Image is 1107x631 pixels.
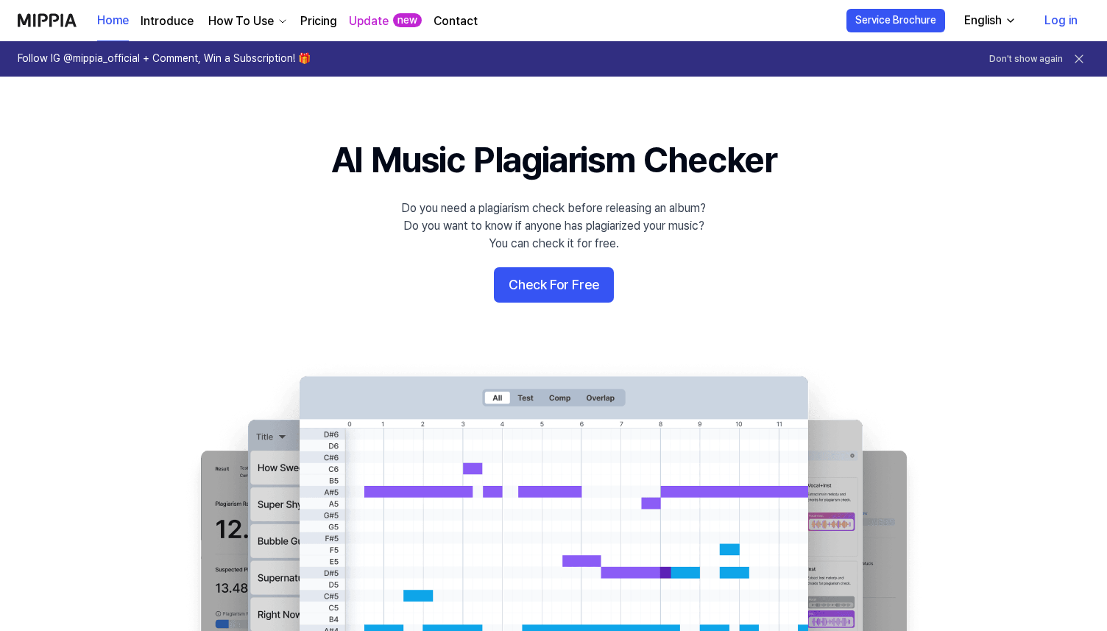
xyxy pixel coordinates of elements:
a: Contact [434,13,478,30]
h1: Follow IG @mippia_official + Comment, Win a Subscription! 🎁 [18,52,311,66]
h1: AI Music Plagiarism Checker [331,135,777,185]
div: How To Use [205,13,277,30]
div: new [393,13,422,28]
a: Update [349,13,389,30]
button: English [952,6,1025,35]
a: Introduce [141,13,194,30]
button: How To Use [205,13,289,30]
a: Pricing [300,13,337,30]
button: Service Brochure [846,9,945,32]
div: English [961,12,1005,29]
button: Check For Free [494,267,614,303]
a: Home [97,1,129,41]
button: Don't show again [989,53,1063,66]
div: Do you need a plagiarism check before releasing an album? Do you want to know if anyone has plagi... [401,200,706,253]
